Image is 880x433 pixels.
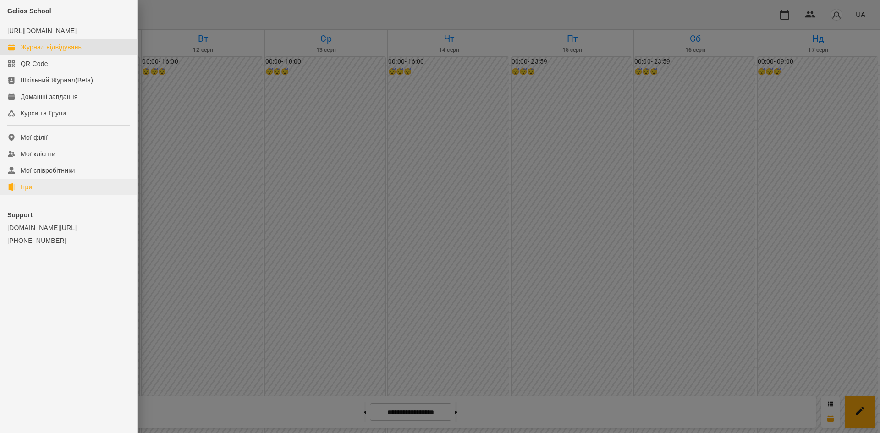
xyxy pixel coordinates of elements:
[21,166,75,175] div: Мої співробітники
[21,149,55,159] div: Мої клієнти
[21,43,82,52] div: Журнал відвідувань
[7,236,130,245] a: [PHONE_NUMBER]
[7,223,130,232] a: [DOMAIN_NAME][URL]
[21,109,66,118] div: Курси та Групи
[21,182,32,192] div: Ігри
[7,210,130,219] p: Support
[21,76,93,85] div: Шкільний Журнал(Beta)
[21,133,48,142] div: Мої філії
[7,27,77,34] a: [URL][DOMAIN_NAME]
[21,92,77,101] div: Домашні завдання
[7,7,51,15] span: Gelios School
[21,59,48,68] div: QR Code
